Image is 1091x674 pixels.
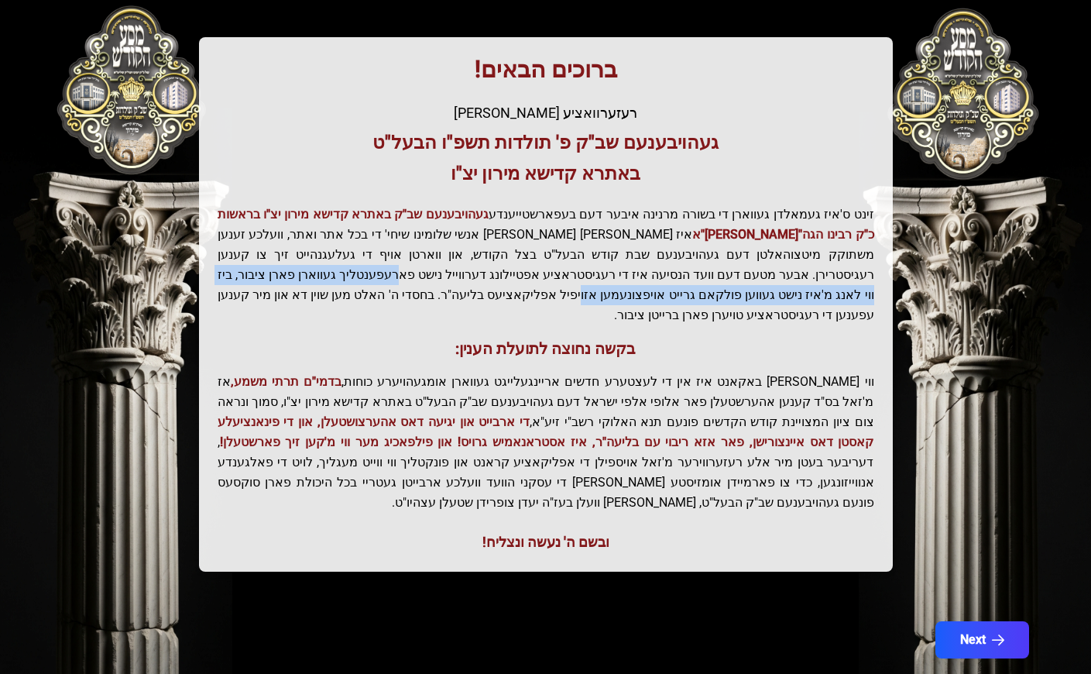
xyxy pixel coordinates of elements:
[218,338,874,359] h3: בקשה נחוצה לתועלת הענין:
[218,205,874,325] p: זינט ס'איז געמאלדן געווארן די בשורה מרנינה איבער דעם בעפארשטייענדע איז [PERSON_NAME] [PERSON_NAME...
[218,161,874,186] h3: באתרא קדישא מירון יצ"ו
[231,374,341,389] span: בדמי"ם תרתי משמע,
[218,531,874,553] div: ובשם ה' נעשה ונצליח!
[218,102,874,124] div: רעזערוואציע [PERSON_NAME]
[218,414,874,449] span: די ארבייט און יגיעה דאס אהערצושטעלן, און די פינאנציעלע קאסטן דאס איינצורישן, פאר אזא ריבוי עם בלי...
[218,372,874,513] p: ווי [PERSON_NAME] באקאנט איז אין די לעצטערע חדשים אריינגעלייגט געווארן אומגעהויערע כוחות, אז מ'זא...
[935,621,1029,659] button: Next
[218,56,874,84] h1: ברוכים הבאים!
[218,130,874,155] h3: געהויבענעם שב"ק פ' תולדות תשפ"ו הבעל"ט
[218,207,874,242] span: געהויבענעם שב"ק באתרא קדישא מירון יצ"ו בראשות כ"ק רבינו הגה"[PERSON_NAME]"א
